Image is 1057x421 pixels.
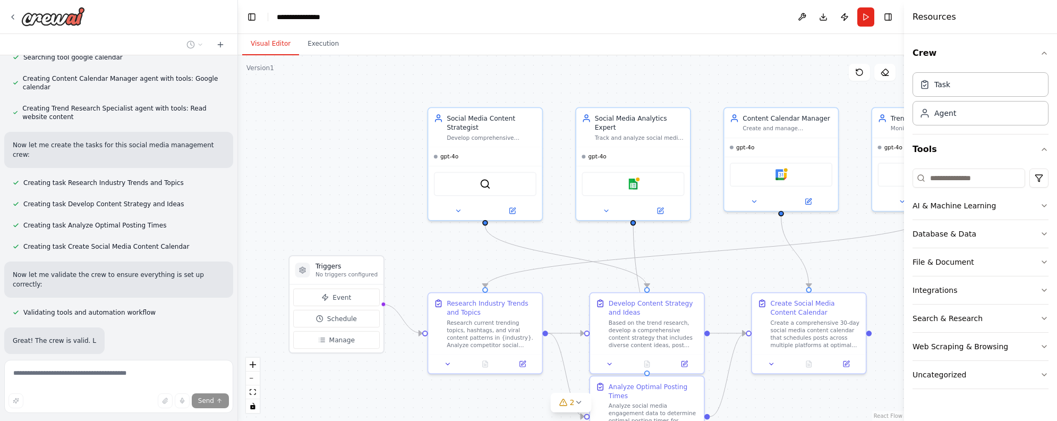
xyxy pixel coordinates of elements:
g: Edge from 3f421606-b4a8-4c0f-9eec-551b87c8b783 to bdd1c8a8-557d-4193-acf7-f80eea4f8972 [481,225,652,287]
span: Validating tools and automation workflow [23,308,156,317]
div: Based on the trend research, develop a comprehensive content strategy that includes diverse conte... [609,319,698,349]
button: zoom out [246,372,260,385]
h3: Triggers [316,262,378,271]
span: Creating task Research Industry Trends and Topics [23,179,184,187]
div: Create Social Media Content CalendarCreate a comprehensive 30-day social media content calendar t... [751,292,867,374]
button: Tools [913,134,1049,164]
div: Develop Content Strategy and Ideas [609,299,698,317]
button: Integrations [913,276,1049,304]
img: Google calendar [775,169,787,180]
nav: breadcrumb [277,12,330,22]
div: Research Industry Trends and TopicsResearch current trending topics, hashtags, and viral content ... [428,292,543,374]
div: Agent [934,108,956,119]
button: 2 [551,393,592,412]
g: Edge from bdd1c8a8-557d-4193-acf7-f80eea4f8972 to 10440db3-ecd4-45cf-8c3b-cb52d5eda114 [710,329,746,338]
div: Track and analyze social media performance metrics across multiple platforms, identify optimal po... [595,134,685,141]
span: Manage [329,335,355,344]
button: Crew [913,38,1049,68]
div: File & Document [913,257,974,267]
button: Open in side panel [668,358,700,369]
img: SerperDevTool [480,179,491,190]
div: Social Media Content StrategistDevelop comprehensive content strategies for {industry} by researc... [428,107,543,221]
button: Search & Research [913,305,1049,332]
button: Event [293,289,380,306]
button: Open in side panel [634,205,686,216]
button: No output available [466,358,505,369]
span: gpt-4o [736,144,754,151]
p: Great! The crew is valid. L [13,336,96,346]
button: Open in side panel [507,358,539,369]
div: Trend Research Specialist [891,114,981,123]
button: Open in side panel [830,358,862,369]
div: React Flow controls [246,358,260,413]
g: Edge from triggers to 51de21b6-4f60-422e-bbd3-aae418378400 [382,300,422,338]
button: Open in side panel [486,205,538,216]
button: Database & Data [913,220,1049,248]
div: Task [934,79,950,90]
button: Improve this prompt [8,393,23,408]
div: TriggersNo triggers configuredEventScheduleManage [288,255,384,353]
g: Edge from fcd425e7-bc96-4218-b345-da545da3a4ec to 51de21b6-4f60-422e-bbd3-aae418378400 [481,216,934,287]
g: Edge from 51de21b6-4f60-422e-bbd3-aae418378400 to 4e0f4073-596e-4085-8f9c-5f0df3269b47 [548,329,584,421]
button: toggle interactivity [246,399,260,413]
button: Execution [299,33,347,55]
p: No triggers configured [316,271,378,279]
a: React Flow attribution [874,413,902,419]
button: Uncategorized [913,361,1049,389]
div: Create a comprehensive 30-day social media content calendar that schedules posts across multiple ... [771,319,860,349]
span: Creating task Develop Content Strategy and Ideas [23,200,184,208]
g: Edge from 51de21b6-4f60-422e-bbd3-aae418378400 to bdd1c8a8-557d-4193-acf7-f80eea4f8972 [548,329,584,338]
img: Google sheets [628,179,639,190]
p: Now let me validate the crew to ensure everything is set up correctly: [13,270,225,289]
p: Now let me create the tasks for this social media management crew: [13,140,225,159]
div: Develop comprehensive content strategies for {industry} by researching trending topics, analyzing... [447,134,536,141]
div: Tools [913,164,1049,398]
span: gpt-4o [884,144,902,151]
button: Visual Editor [242,33,299,55]
span: Creating Trend Research Specialist agent with tools: Read website content [22,104,225,121]
img: Logo [21,7,85,26]
span: 2 [570,397,575,408]
div: Database & Data [913,229,976,239]
div: Web Scraping & Browsing [913,341,1008,352]
div: Create Social Media Content Calendar [771,299,860,317]
div: Content Calendar ManagerCreate and manage comprehensive social media content calendars, schedule ... [723,107,839,212]
div: Research Industry Trends and Topics [447,299,536,317]
div: Create and manage comprehensive social media content calendars, schedule posts across multiple pl... [743,125,832,132]
button: Schedule [293,310,380,327]
button: Start a new chat [212,38,229,51]
div: Research current trending topics, hashtags, and viral content patterns in {industry}. Analyze com... [447,319,536,349]
button: fit view [246,385,260,399]
div: Develop Content Strategy and IdeasBased on the trend research, develop a comprehensive content st... [589,292,705,374]
button: Open in side panel [782,196,834,207]
div: Social Media Analytics ExpertTrack and analyze social media performance metrics across multiple p... [575,107,691,221]
button: Manage [293,331,380,349]
div: Version 1 [246,64,274,72]
div: Content Calendar Manager [743,114,832,123]
div: Monitor and identify trending topics, hashtags, and viral content patterns in {industry}, analyze... [891,125,981,132]
button: Hide left sidebar [244,10,259,24]
div: Crew [913,68,1049,134]
button: Switch to previous chat [182,38,208,51]
div: Trend Research SpecialistMonitor and identify trending topics, hashtags, and viral content patter... [871,107,987,212]
button: No output available [627,358,667,369]
div: Analyze Optimal Posting Times [609,382,698,401]
span: Creating Content Calendar Manager agent with tools: Google calendar [23,74,225,91]
button: zoom in [246,358,260,372]
div: Uncategorized [913,369,966,380]
button: Hide right sidebar [881,10,896,24]
span: Creating task Create Social Media Content Calendar [23,242,189,251]
div: Search & Research [913,313,983,324]
h4: Resources [913,11,956,23]
div: AI & Machine Learning [913,200,996,211]
span: Schedule [327,314,357,323]
button: Upload files [158,393,173,408]
div: Social Media Content Strategist [447,114,536,132]
g: Edge from 98cd2e8b-b20b-4950-86d0-7ee274f521c7 to 10440db3-ecd4-45cf-8c3b-cb52d5eda114 [777,216,814,287]
div: Social Media Analytics Expert [595,114,685,132]
span: Searching tool google calendar [23,53,123,62]
span: Creating task Analyze Optimal Posting Times [23,221,166,230]
button: AI & Machine Learning [913,192,1049,220]
g: Edge from 4e0f4073-596e-4085-8f9c-5f0df3269b47 to 10440db3-ecd4-45cf-8c3b-cb52d5eda114 [710,329,746,421]
button: No output available [789,358,829,369]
